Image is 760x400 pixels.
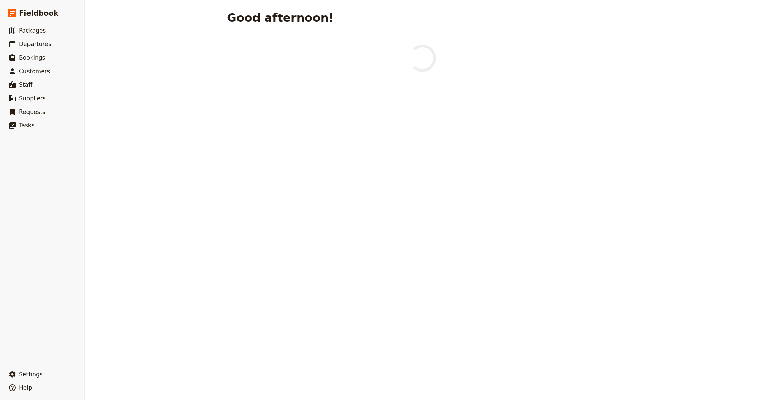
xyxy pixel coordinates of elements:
[19,41,51,47] span: Departures
[19,68,50,75] span: Customers
[19,54,45,61] span: Bookings
[227,11,334,24] h1: Good afternoon!
[19,384,32,391] span: Help
[19,108,45,115] span: Requests
[19,371,43,378] span: Settings
[19,95,46,102] span: Suppliers
[19,81,33,88] span: Staff
[19,8,58,18] span: Fieldbook
[19,27,46,34] span: Packages
[19,122,35,129] span: Tasks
